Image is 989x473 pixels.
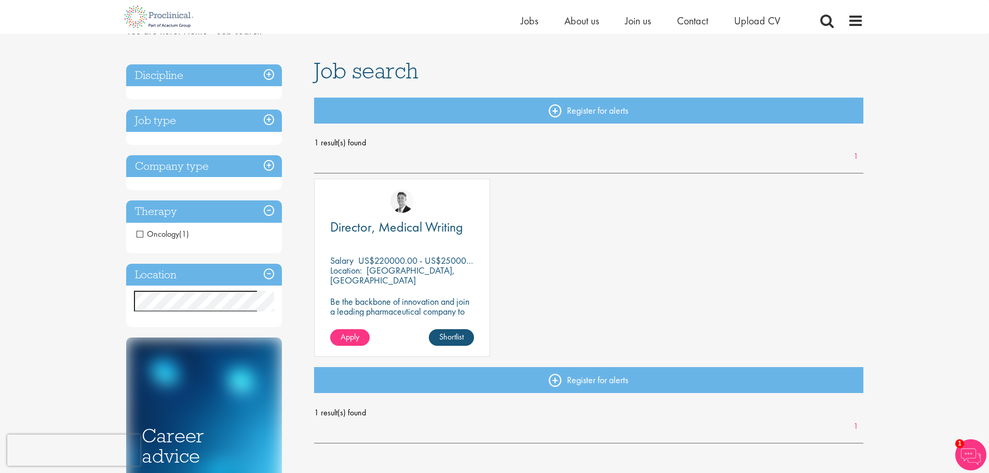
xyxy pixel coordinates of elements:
span: 1 result(s) found [314,135,863,151]
a: Register for alerts [314,367,863,393]
h3: Location [126,264,282,286]
span: Salary [330,254,354,266]
span: Job search [314,57,418,85]
span: 1 [955,439,964,448]
a: 1 [848,151,863,163]
span: Location: [330,264,362,276]
p: US$220000.00 - US$250000.00 per annum [358,254,523,266]
a: Jobs [521,14,538,28]
h3: Job type [126,110,282,132]
p: Be the backbone of innovation and join a leading pharmaceutical company to help keep life-changin... [330,296,474,336]
a: Contact [677,14,708,28]
a: Register for alerts [314,98,863,124]
a: Apply [330,329,370,346]
p: [GEOGRAPHIC_DATA], [GEOGRAPHIC_DATA] [330,264,455,286]
h3: Discipline [126,64,282,87]
img: George Watson [390,190,414,213]
img: Chatbot [955,439,986,470]
a: Upload CV [734,14,780,28]
h3: Company type [126,155,282,178]
h3: Career advice [142,426,266,466]
a: Director, Medical Writing [330,221,474,234]
a: About us [564,14,599,28]
span: 1 result(s) found [314,405,863,421]
span: Oncology [137,228,189,239]
span: (1) [179,228,189,239]
span: Apply [341,331,359,342]
span: Oncology [137,228,179,239]
iframe: reCAPTCHA [7,435,140,466]
h3: Therapy [126,200,282,223]
a: Join us [625,14,651,28]
span: Director, Medical Writing [330,218,463,236]
a: Shortlist [429,329,474,346]
a: 1 [848,421,863,433]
